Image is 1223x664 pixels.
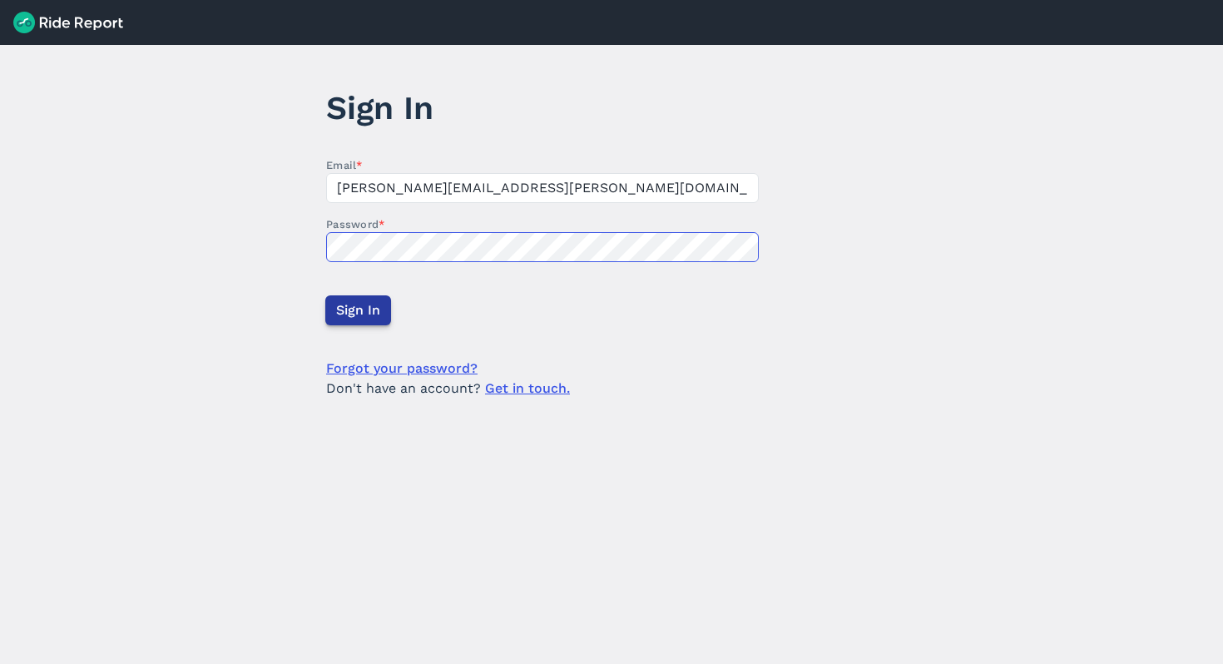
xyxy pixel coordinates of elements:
img: Ride Report [13,12,123,33]
a: Get in touch. [485,380,570,396]
label: Password [326,216,759,232]
a: Forgot your password? [326,359,478,379]
button: Sign In [325,295,391,325]
label: Email [326,157,759,173]
span: Don't have an account? [326,379,570,399]
span: Sign In [336,300,380,320]
h1: Sign In [326,85,759,131]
